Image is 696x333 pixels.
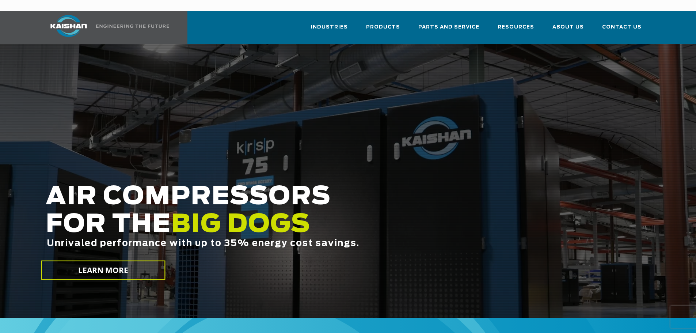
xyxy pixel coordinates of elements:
a: Kaishan USA [41,11,171,44]
h2: AIR COMPRESSORS FOR THE [46,183,548,271]
span: Contact Us [602,23,642,31]
a: Industries [311,18,348,42]
img: Engineering the future [96,24,169,28]
span: Products [366,23,400,31]
a: Contact Us [602,18,642,42]
span: Parts and Service [418,23,479,31]
a: About Us [552,18,584,42]
span: Resources [498,23,534,31]
a: Parts and Service [418,18,479,42]
span: LEARN MORE [78,265,128,276]
span: Unrivaled performance with up to 35% energy cost savings. [47,239,360,248]
span: BIG DOGS [171,212,311,237]
a: Resources [498,18,534,42]
img: kaishan logo [41,15,96,37]
span: About Us [552,23,584,31]
a: LEARN MORE [41,261,165,280]
span: Industries [311,23,348,31]
a: Products [366,18,400,42]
